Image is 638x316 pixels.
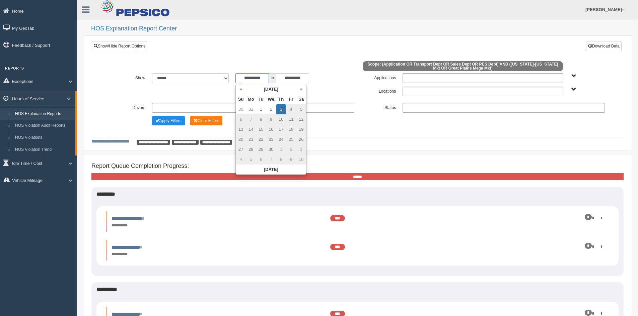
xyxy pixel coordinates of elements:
[246,134,256,144] td: 21
[586,41,622,51] button: Download Data
[236,114,246,124] td: 6
[276,144,286,154] td: 1
[269,73,276,83] span: to
[358,103,400,111] label: Status
[266,134,276,144] td: 23
[358,87,400,95] label: Locations
[246,124,256,134] td: 14
[236,94,246,104] th: Su
[246,154,256,165] td: 5
[358,73,400,81] label: Applications
[152,116,185,125] button: Change Filter Options
[92,41,147,51] a: Show/Hide Report Options
[256,154,266,165] td: 6
[256,104,266,114] td: 1
[236,144,246,154] td: 27
[296,134,306,144] td: 26
[91,25,631,32] h2: HOS Explanation Report Center
[236,134,246,144] td: 20
[246,84,296,94] th: [DATE]
[286,134,296,144] td: 25
[91,163,624,170] h4: Report Queue Completion Progress:
[107,103,149,111] label: Drivers
[107,240,609,260] li: Expand
[246,144,256,154] td: 28
[296,124,306,134] td: 19
[296,154,306,165] td: 10
[256,124,266,134] td: 15
[236,104,246,114] td: 30
[286,104,296,114] td: 4
[286,154,296,165] td: 9
[236,165,306,175] th: [DATE]
[276,104,286,114] td: 3
[296,84,306,94] th: »
[266,124,276,134] td: 16
[246,114,256,124] td: 7
[266,94,276,104] th: We
[266,114,276,124] td: 9
[363,61,563,71] span: Scope: (Application OR Transport Dept OR Sales Dept OR PES Dept) AND ([US_STATE]-[US_STATE] Mkt O...
[266,154,276,165] td: 7
[296,114,306,124] td: 12
[246,104,256,114] td: 31
[12,120,75,132] a: HOS Violation Audit Reports
[296,94,306,104] th: Sa
[256,94,266,104] th: Tu
[266,104,276,114] td: 2
[107,73,149,81] label: Show
[276,114,286,124] td: 10
[286,114,296,124] td: 11
[12,108,75,120] a: HOS Explanation Reports
[286,124,296,134] td: 18
[246,94,256,104] th: Mo
[276,134,286,144] td: 24
[266,144,276,154] td: 30
[12,144,75,156] a: HOS Violation Trend
[286,144,296,154] td: 2
[296,104,306,114] td: 5
[276,154,286,165] td: 8
[286,94,296,104] th: Fr
[256,114,266,124] td: 8
[256,134,266,144] td: 22
[12,132,75,144] a: HOS Violations
[276,94,286,104] th: Th
[256,144,266,154] td: 29
[296,144,306,154] td: 3
[236,154,246,165] td: 4
[190,116,223,125] button: Change Filter Options
[236,84,246,94] th: «
[107,211,609,232] li: Expand
[276,124,286,134] td: 17
[236,124,246,134] td: 13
